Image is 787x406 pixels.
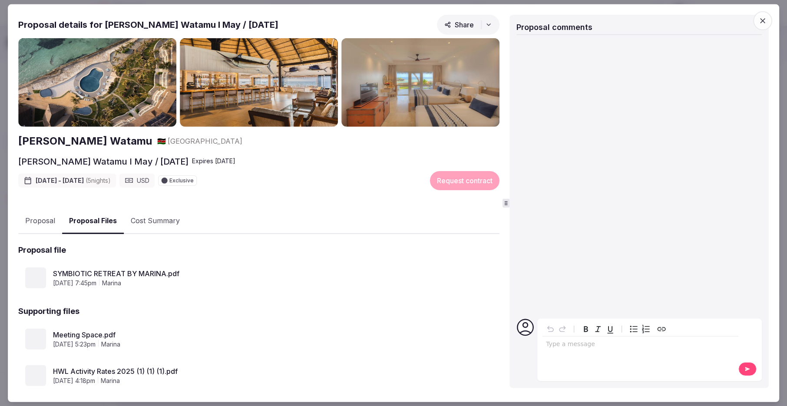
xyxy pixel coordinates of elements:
[18,18,278,30] h2: Proposal details for [PERSON_NAME] Watamu I May / [DATE]
[580,323,592,335] button: Bold
[18,306,79,317] h2: Supporting files
[437,14,499,34] button: Share
[180,38,338,127] img: Gallery photo 2
[192,157,235,165] div: Expire s [DATE]
[18,134,152,149] a: [PERSON_NAME] Watamu
[18,244,66,255] h2: Proposal file
[101,340,120,349] span: marina
[86,177,111,184] span: ( 5 night s )
[124,208,187,234] button: Cost Summary
[102,279,121,287] span: marina
[628,323,640,335] button: Bulleted list
[18,38,176,127] img: Gallery photo 1
[640,323,652,335] button: Numbered list
[119,174,155,188] div: USD
[36,176,111,185] span: [DATE] - [DATE]
[101,376,120,385] span: marina
[168,136,242,146] span: [GEOGRAPHIC_DATA]
[655,323,668,335] button: Create link
[53,330,473,340] a: Meeting Space.pdf
[62,208,124,234] button: Proposal Files
[628,323,652,335] div: toggle group
[604,323,616,335] button: Underline
[53,376,95,385] span: [DATE] 4:18pm
[516,22,592,31] span: Proposal comments
[157,137,166,145] span: 🇰🇪
[542,337,738,354] div: editable markdown
[444,20,474,29] span: Share
[592,323,604,335] button: Italic
[18,208,62,234] button: Proposal
[341,38,499,127] img: Gallery photo 3
[157,136,166,146] button: 🇰🇪
[53,279,96,287] span: [DATE] 7:45pm
[53,366,473,376] a: HWL Activity Rates 2025 (1) (1) (1).pdf
[53,268,473,279] a: SYMBIOTIC RETREAT BY MARINA.pdf
[18,155,188,168] h2: [PERSON_NAME] Watamu I May / [DATE]
[53,340,96,349] span: [DATE] 5:23pm
[169,178,194,183] span: Exclusive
